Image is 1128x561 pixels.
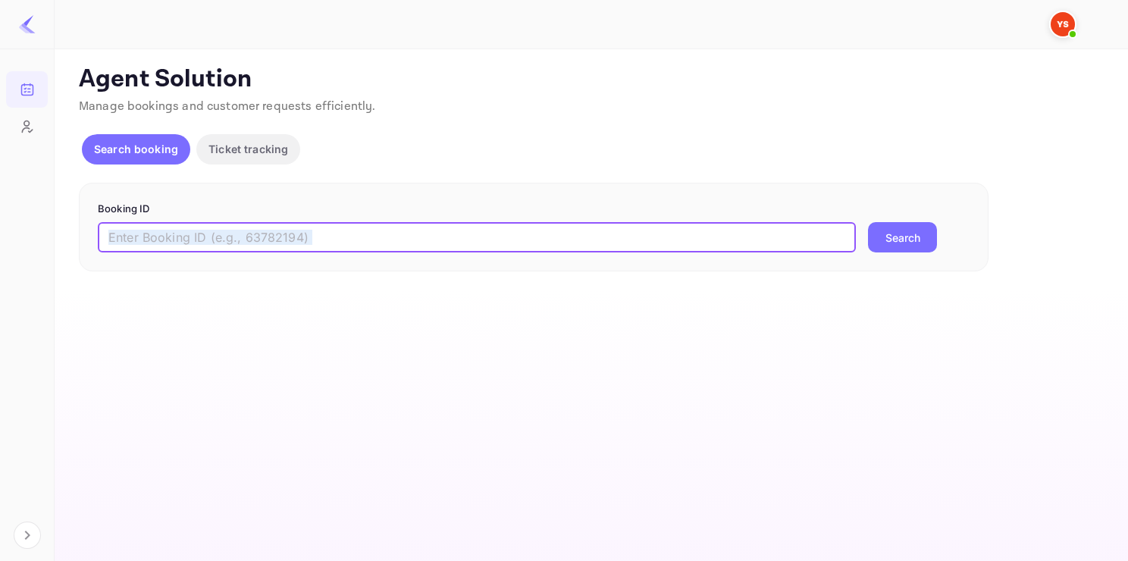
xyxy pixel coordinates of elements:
button: Search [868,222,937,252]
img: Yandex Support [1051,12,1075,36]
a: Bookings [6,71,48,106]
input: Enter Booking ID (e.g., 63782194) [98,222,856,252]
a: Customers [6,108,48,143]
p: Search booking [94,141,178,157]
button: Expand navigation [14,522,41,549]
p: Agent Solution [79,64,1101,95]
img: LiteAPI [18,15,36,33]
p: Ticket tracking [208,141,288,157]
p: Booking ID [98,202,970,217]
span: Manage bookings and customer requests efficiently. [79,99,376,114]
